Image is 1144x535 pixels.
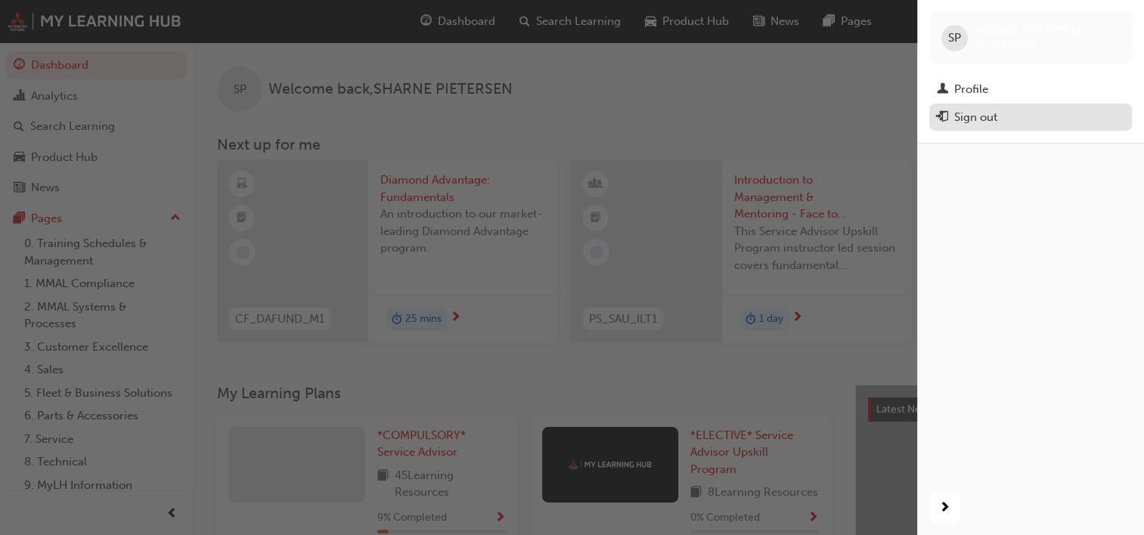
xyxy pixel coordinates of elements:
[937,83,948,97] span: man-icon
[939,499,950,518] span: next-icon
[937,111,948,125] span: exit-icon
[929,104,1132,131] button: Sign out
[929,76,1132,104] a: Profile
[954,81,988,98] div: Profile
[954,109,997,126] div: Sign out
[974,39,1037,51] span: 0005853963
[974,24,1080,38] span: SHARNE PIETERSEN
[948,29,961,47] span: SP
